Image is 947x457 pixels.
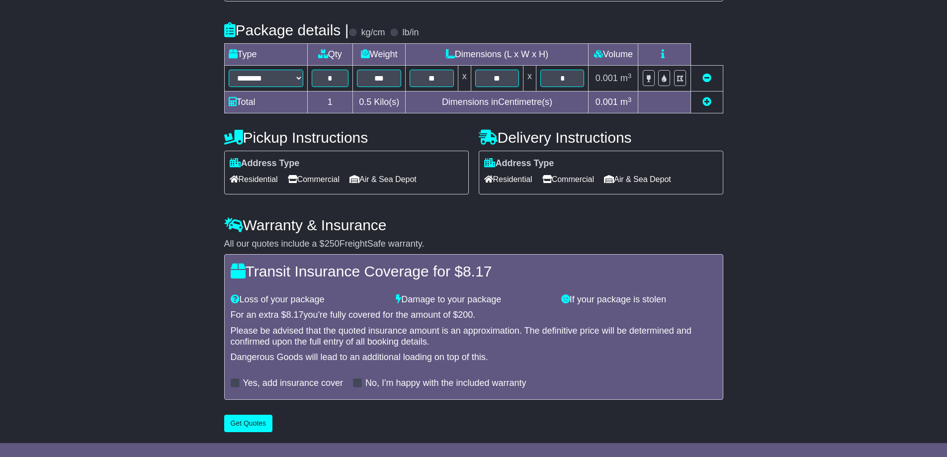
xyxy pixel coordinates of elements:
[458,310,473,320] span: 200
[307,91,353,113] td: 1
[307,44,353,66] td: Qty
[231,263,717,279] h4: Transit Insurance Coverage for $
[224,44,307,66] td: Type
[224,415,273,432] button: Get Quotes
[231,310,717,321] div: For an extra $ you're fully covered for the amount of $ .
[596,97,618,107] span: 0.001
[463,263,492,279] span: 8.17
[224,22,349,38] h4: Package details |
[542,172,594,187] span: Commercial
[349,172,417,187] span: Air & Sea Depot
[479,129,723,146] h4: Delivery Instructions
[286,310,304,320] span: 8.17
[353,44,406,66] td: Weight
[484,172,532,187] span: Residential
[365,378,526,389] label: No, I'm happy with the included warranty
[224,217,723,233] h4: Warranty & Insurance
[589,44,638,66] td: Volume
[620,97,632,107] span: m
[224,91,307,113] td: Total
[702,97,711,107] a: Add new item
[620,73,632,83] span: m
[359,97,371,107] span: 0.5
[484,158,554,169] label: Address Type
[325,239,340,249] span: 250
[243,378,343,389] label: Yes, add insurance cover
[702,73,711,83] a: Remove this item
[391,294,556,305] div: Damage to your package
[628,72,632,80] sup: 3
[224,129,469,146] h4: Pickup Instructions
[406,44,589,66] td: Dimensions (L x W x H)
[458,66,471,91] td: x
[353,91,406,113] td: Kilo(s)
[556,294,722,305] div: If your package is stolen
[628,96,632,103] sup: 3
[402,27,419,38] label: lb/in
[596,73,618,83] span: 0.001
[604,172,671,187] span: Air & Sea Depot
[231,326,717,347] div: Please be advised that the quoted insurance amount is an approximation. The definitive price will...
[406,91,589,113] td: Dimensions in Centimetre(s)
[523,66,536,91] td: x
[226,294,391,305] div: Loss of your package
[230,172,278,187] span: Residential
[230,158,300,169] label: Address Type
[224,239,723,250] div: All our quotes include a $ FreightSafe warranty.
[231,352,717,363] div: Dangerous Goods will lead to an additional loading on top of this.
[361,27,385,38] label: kg/cm
[288,172,340,187] span: Commercial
